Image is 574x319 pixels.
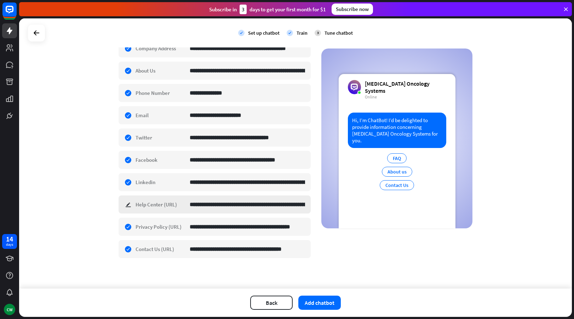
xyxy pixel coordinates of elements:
div: Set up chatbot [248,30,280,36]
div: [MEDICAL_DATA] Oncology Systems [365,80,446,94]
i: check [287,30,293,36]
div: Subscribe in days to get your first month for $1 [209,5,326,14]
div: Contact Us [380,180,414,190]
div: About us [382,167,412,177]
div: CW [4,304,15,315]
div: Online [365,94,446,100]
div: Tune chatbot [325,30,353,36]
button: Back [250,296,293,310]
button: Open LiveChat chat widget [6,3,27,24]
button: Add chatbot [298,296,341,310]
div: 14 [6,236,13,242]
a: 14 days [2,234,17,249]
div: Hi, I’m ChatBot! I’d be delighted to provide information concerning [MEDICAL_DATA] Oncology Syste... [348,113,446,148]
div: 3 [240,5,247,14]
div: Subscribe now [332,4,373,15]
div: Train [297,30,308,36]
div: FAQ [387,153,407,163]
div: 3 [315,30,321,36]
div: days [6,242,13,247]
i: check [238,30,245,36]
